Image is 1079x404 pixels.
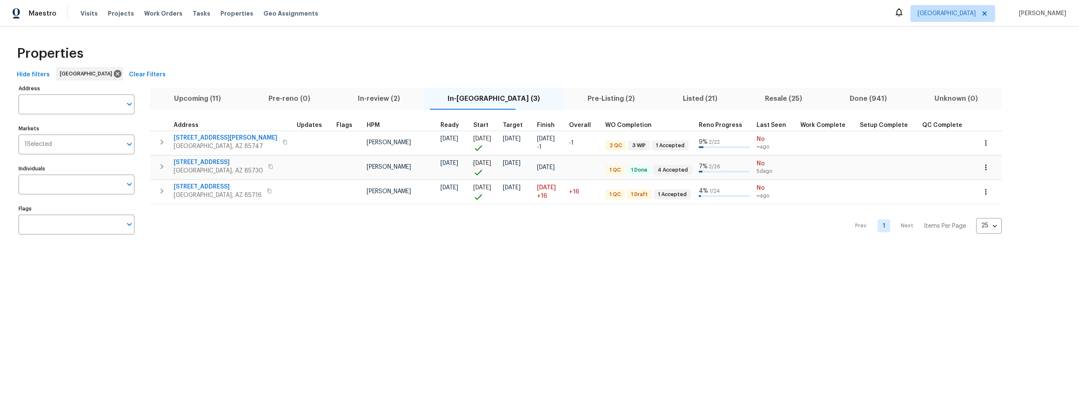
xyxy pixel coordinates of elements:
span: Hide filters [17,70,50,80]
td: Scheduled to finish 1 day(s) early [534,131,566,155]
span: 9 % [699,139,708,145]
span: [DATE] [440,160,458,166]
span: 4 % [699,188,708,194]
span: Overall [569,122,591,128]
p: Items Per Page [924,222,966,230]
div: [GEOGRAPHIC_DATA] [56,67,123,81]
span: Visits [81,9,98,18]
span: [PERSON_NAME] [367,140,411,145]
span: 2 / 22 [709,140,720,145]
span: Properties [17,49,83,58]
span: 1 Accepted [652,142,688,149]
span: Maestro [29,9,56,18]
span: 2 QC [606,142,625,149]
span: 1 / 24 [709,189,720,194]
td: Project started on time [470,131,499,155]
span: [GEOGRAPHIC_DATA] [918,9,976,18]
span: 1 Done [628,167,651,174]
span: Address [174,122,199,128]
span: [DATE] [503,136,521,142]
div: Target renovation project end date [503,122,530,128]
span: Last Seen [757,122,786,128]
button: Clear Filters [126,67,169,83]
span: Done (941) [831,93,906,105]
span: Ready [440,122,459,128]
span: [DATE] [537,164,555,170]
div: Projected renovation finish date [537,122,562,128]
span: QC Complete [922,122,962,128]
span: 1 QC [606,167,624,174]
div: Days past target finish date [569,122,599,128]
span: Pre-Listing (2) [569,93,654,105]
label: Individuals [19,166,134,171]
span: Work Complete [800,122,845,128]
span: [PERSON_NAME] [1015,9,1066,18]
span: HPM [367,122,380,128]
span: Projects [108,9,134,18]
td: 16 day(s) past target finish date [566,180,602,204]
span: 1 Selected [24,141,52,148]
label: Address [19,86,134,91]
span: WO Completion [605,122,652,128]
span: 2 / 26 [709,164,720,169]
span: [GEOGRAPHIC_DATA] [60,70,115,78]
span: Resale (25) [746,93,821,105]
span: Target [503,122,523,128]
span: ∞ ago [757,143,794,151]
span: In-review (2) [339,93,419,105]
label: Flags [19,206,134,211]
span: 1 QC [606,191,624,198]
div: Actual renovation start date [473,122,496,128]
span: 3 WIP [629,142,649,149]
span: Flags [336,122,352,128]
nav: Pagination Navigation [847,209,1002,243]
span: Geo Assignments [263,9,318,18]
span: 1 Draft [628,191,651,198]
span: Reno Progress [699,122,742,128]
span: Properties [220,9,253,18]
span: 5d ago [757,168,794,175]
span: [GEOGRAPHIC_DATA], AZ 85747 [174,142,277,151]
span: [GEOGRAPHIC_DATA], AZ 85716 [174,191,262,199]
td: Project started on time [470,155,499,179]
span: -1 [537,143,542,151]
td: 1 day(s) earlier than target finish date [566,131,602,155]
span: [DATE] [473,160,491,166]
span: [DATE] [537,185,556,191]
span: 4 Accepted [654,167,691,174]
span: Unknown (0) [916,93,997,105]
span: [DATE] [473,136,491,142]
button: Open [123,138,135,150]
span: Pre-reno (0) [250,93,329,105]
span: -1 [569,140,574,146]
span: +16 [537,192,547,200]
span: Finish [537,122,555,128]
span: Upcoming (11) [155,93,239,105]
span: Start [473,122,489,128]
button: Hide filters [13,67,53,83]
span: In-[GEOGRAPHIC_DATA] (3) [429,93,559,105]
button: Open [123,218,135,230]
span: 7 % [699,164,708,170]
span: [DATE] [440,185,458,191]
span: [DATE] [503,185,521,191]
span: +16 [569,189,579,195]
span: [PERSON_NAME] [367,164,411,170]
span: No [757,184,794,192]
span: [GEOGRAPHIC_DATA], AZ 85730 [174,167,263,175]
span: Work Orders [144,9,183,18]
span: No [757,135,794,143]
a: Goto page 1 [878,219,890,232]
span: Tasks [193,11,210,16]
button: Open [123,98,135,110]
div: 25 [976,215,1002,237]
label: Markets [19,126,134,131]
span: ∞ ago [757,192,794,199]
span: Updates [297,122,322,128]
span: Listed (21) [664,93,736,105]
span: [DATE] [537,136,555,142]
span: [STREET_ADDRESS][PERSON_NAME] [174,134,277,142]
span: [DATE] [440,136,458,142]
td: Project started on time [470,180,499,204]
span: [STREET_ADDRESS] [174,183,262,191]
